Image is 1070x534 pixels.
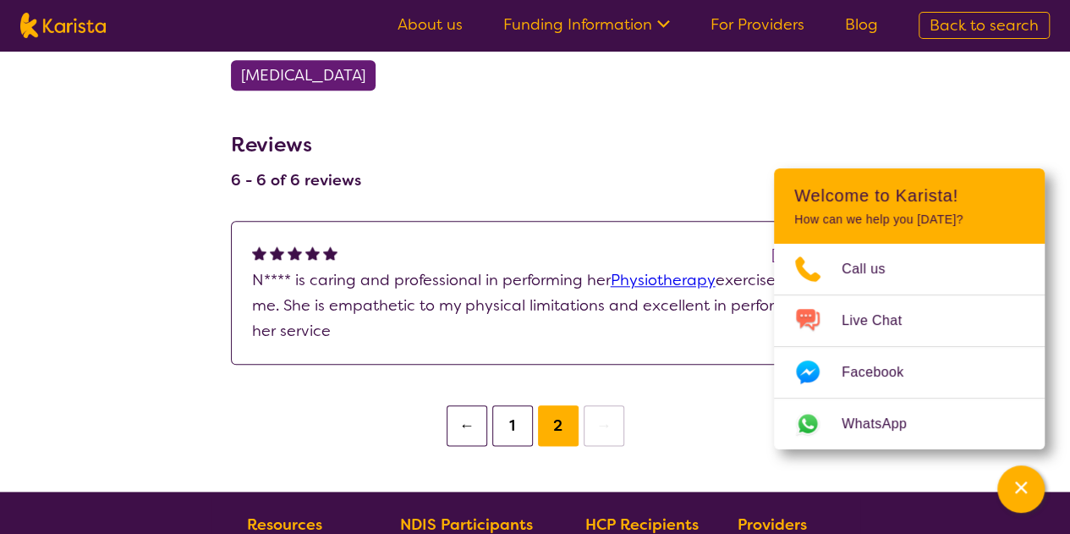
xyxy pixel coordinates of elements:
[774,244,1045,449] ul: Choose channel
[774,168,1045,449] div: Channel Menu
[771,242,819,267] div: [DATE]
[794,212,1024,227] p: How can we help you [DATE]?
[241,60,365,91] span: [MEDICAL_DATA]
[845,14,878,35] a: Blog
[231,65,386,85] a: [MEDICAL_DATA]
[270,245,284,260] img: fullstar
[711,14,804,35] a: For Providers
[288,245,302,260] img: fullstar
[842,411,927,437] span: WhatsApp
[492,405,533,446] button: 1
[323,245,337,260] img: fullstar
[398,14,463,35] a: About us
[794,185,1024,206] h2: Welcome to Karista!
[611,270,716,290] a: Physiotherapy
[930,15,1039,36] span: Back to search
[538,405,579,446] button: 2
[503,14,670,35] a: Funding Information
[842,360,924,385] span: Facebook
[252,267,819,344] p: N**** is caring and professional in performing her exercises with me. She is empathetic to my phy...
[842,308,922,333] span: Live Chat
[842,256,906,282] span: Call us
[584,405,624,446] button: →
[447,405,487,446] button: ←
[997,465,1045,513] button: Channel Menu
[231,170,361,190] h4: 6 - 6 of 6 reviews
[305,245,320,260] img: fullstar
[20,13,106,38] img: Karista logo
[919,12,1050,39] a: Back to search
[252,245,266,260] img: fullstar
[774,399,1045,449] a: Web link opens in a new tab.
[231,121,361,160] h3: Reviews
